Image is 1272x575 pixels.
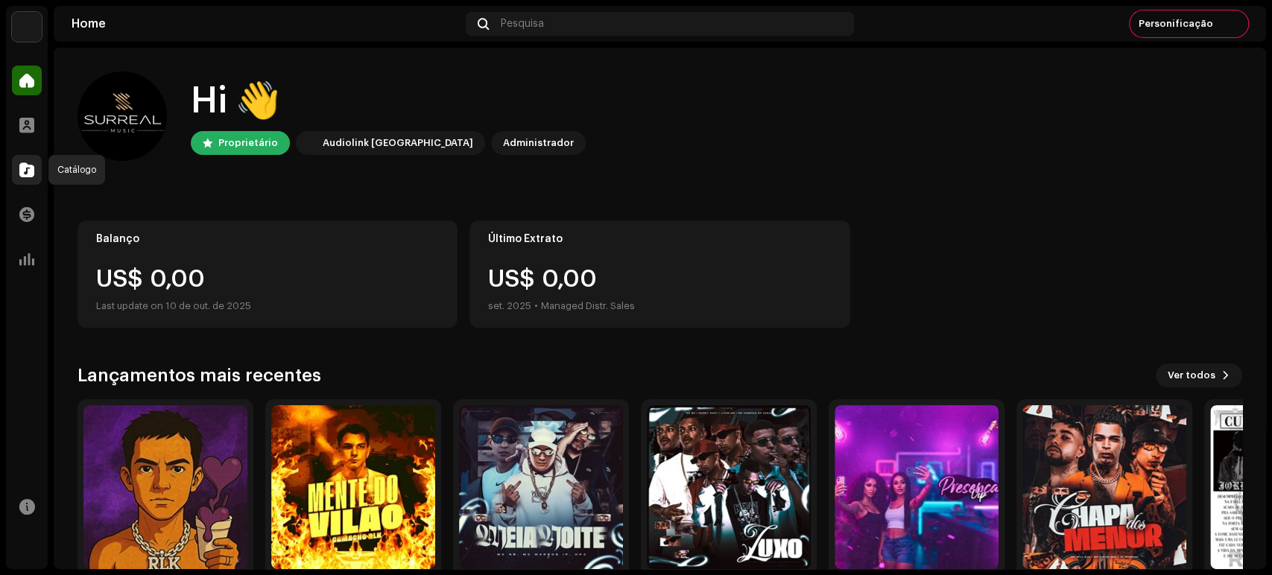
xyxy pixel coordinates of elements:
[459,405,623,569] img: 6361d779-c08e-45ef-8c42-776c5bbf8c2e
[534,297,538,315] div: •
[83,405,247,569] img: fa604f20-8cec-404d-941f-b87306e78922
[72,18,460,30] div: Home
[299,134,317,152] img: 730b9dfe-18b5-4111-b483-f30b0c182d82
[12,12,42,42] img: 730b9dfe-18b5-4111-b483-f30b0c182d82
[323,134,473,152] div: Audiolink [GEOGRAPHIC_DATA]
[488,233,831,245] div: Último Extrato
[96,297,439,315] div: Last update on 10 de out. de 2025
[218,134,278,152] div: Proprietário
[647,405,811,569] img: 4d3a3851-7fcd-48b6-a0a3-a35de6fd20fd
[77,72,167,161] img: 5b3710a9-094a-42f7-b376-32dd86e8a36f
[469,220,849,328] re-o-card-value: Último Extrato
[541,297,635,315] div: Managed Distr. Sales
[503,134,574,152] div: Administrador
[77,363,321,387] h3: Lançamentos mais recentes
[1139,18,1213,30] span: Personificação
[1222,12,1246,36] img: 5b3710a9-094a-42f7-b376-32dd86e8a36f
[271,405,435,569] img: 4a204180-9c1a-491e-906e-a04fce1fb244
[488,297,531,315] div: set. 2025
[835,405,999,569] img: 0c3b6d0d-bdd7-48ef-8d07-ffb7183a3a1f
[1156,363,1242,387] button: Ver todos
[501,18,544,30] span: Pesquisa
[1168,360,1215,390] span: Ver todos
[191,77,586,125] div: Hi 👋
[1022,405,1186,569] img: ca385ea8-4839-4838-94f0-cc48c19bde7d
[96,233,439,245] div: Balanço
[77,220,458,328] re-o-card-value: Balanço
